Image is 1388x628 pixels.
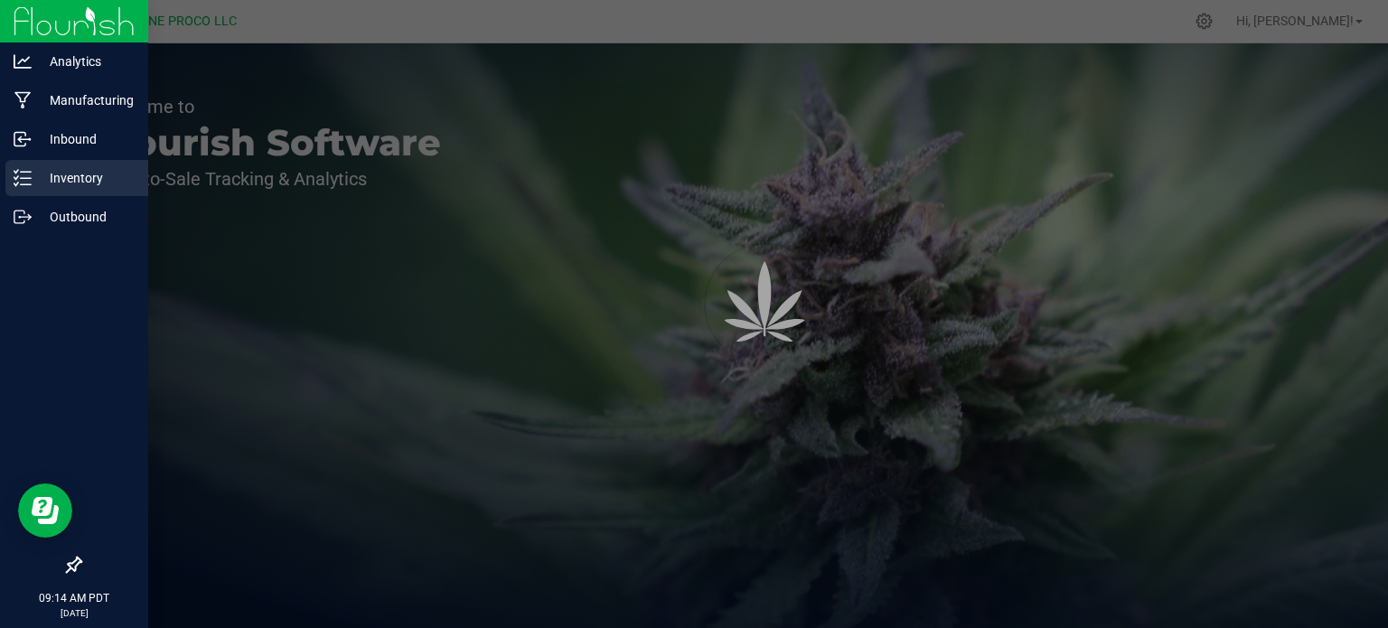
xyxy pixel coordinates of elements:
[32,128,140,150] p: Inbound
[14,169,32,187] inline-svg: Inventory
[14,91,32,109] inline-svg: Manufacturing
[14,130,32,148] inline-svg: Inbound
[14,52,32,70] inline-svg: Analytics
[32,89,140,111] p: Manufacturing
[8,590,140,606] p: 09:14 AM PDT
[32,167,140,189] p: Inventory
[32,206,140,228] p: Outbound
[8,606,140,620] p: [DATE]
[14,208,32,226] inline-svg: Outbound
[32,51,140,72] p: Analytics
[18,483,72,538] iframe: Resource center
